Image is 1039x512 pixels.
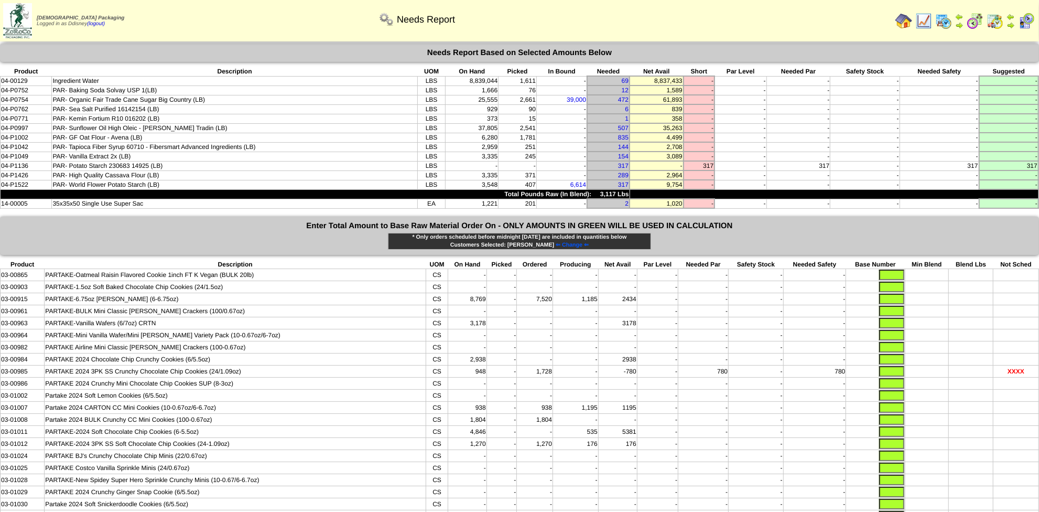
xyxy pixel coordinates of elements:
td: 6,280 [446,133,499,142]
td: - [979,142,1038,152]
td: 8,769 [448,293,486,305]
td: PAR- Potato Starch 230683 14925 (LB) [52,161,417,170]
td: - [684,76,715,86]
td: 90 [499,104,537,114]
td: 04-P0752 [1,86,52,95]
td: - [830,104,900,114]
td: - [979,152,1038,161]
td: - [729,269,784,281]
td: - [830,133,900,142]
td: - [448,269,486,281]
th: Net Avail [598,260,637,269]
img: workflow.png [378,11,395,28]
td: - [536,133,587,142]
img: zoroco-logo-small.webp [3,3,32,38]
td: - [553,269,599,281]
td: 7,520 [517,293,553,305]
td: 9,754 [630,180,684,189]
th: Blend Lbs [949,260,993,269]
td: PAR- Kemin Fortium R10 016202 (LB) [52,114,417,123]
td: CS [426,269,448,281]
td: 317 [766,161,830,170]
td: - [715,180,766,189]
a: 317 [618,162,629,169]
td: LBS [417,104,446,114]
td: 04-P1426 [1,170,52,180]
a: 835 [618,134,629,141]
td: - [678,293,729,305]
th: On Hand [448,260,486,269]
td: 37,805 [446,123,499,133]
td: EA [417,199,446,208]
td: - [486,329,517,342]
a: 154 [618,153,629,160]
td: - [830,95,900,104]
img: home.gif [895,13,912,29]
td: - [553,329,599,342]
td: 2,959 [446,142,499,152]
td: 1,781 [499,133,537,142]
td: 371 [499,170,537,180]
td: - [766,114,830,123]
td: 1,589 [630,86,684,95]
th: Description [52,67,417,76]
td: 4,499 [630,133,684,142]
td: - [517,305,553,317]
td: - [979,76,1038,86]
th: Min Blend [905,260,949,269]
td: - [486,317,517,329]
td: - [766,142,830,152]
td: - [830,76,900,86]
td: - [637,317,678,329]
th: Picked [486,260,517,269]
img: arrowright.gif [1006,21,1015,29]
span: [DEMOGRAPHIC_DATA] Packaging [37,15,124,21]
td: - [448,329,486,342]
td: - [553,305,599,317]
td: - [715,142,766,152]
th: Product [1,260,45,269]
td: - [715,133,766,142]
td: - [446,161,499,170]
td: PAR- Vanilla Extract 2x (LB) [52,152,417,161]
td: 373 [446,114,499,123]
td: - [766,104,830,114]
span: Needs Report [397,14,455,25]
td: - [715,95,766,104]
a: ⇐ Change ⇐ [554,242,589,248]
td: - [684,95,715,104]
td: 3,548 [446,180,499,189]
td: - [536,161,587,170]
td: - [830,114,900,123]
td: - [553,317,599,329]
td: CS [426,305,448,317]
a: 2 [625,200,629,207]
td: 03-00963 [1,317,45,329]
th: Product [1,67,52,76]
span: Logged in as Ddisney [37,15,124,27]
td: - [900,180,979,189]
td: - [729,317,784,329]
td: - [979,95,1038,104]
a: 6 [625,105,629,113]
td: - [684,152,715,161]
td: 407 [499,180,537,189]
td: Total Pounds Raw (In Blend): 3,117 Lbs [1,189,630,199]
td: - [536,152,587,161]
td: - [830,152,900,161]
td: 245 [499,152,537,161]
td: LBS [417,95,446,104]
td: - [766,123,830,133]
td: 2,541 [499,123,537,133]
td: - [486,305,517,317]
a: 317 [618,181,629,188]
td: - [598,281,637,293]
td: PAR- High Quality Cassava Flour (LB) [52,170,417,180]
td: - [783,281,846,293]
td: 3,335 [446,170,499,180]
th: In Bound [536,67,587,76]
td: - [830,123,900,133]
td: - [715,199,766,208]
img: calendarinout.gif [987,13,1003,29]
td: - [684,180,715,189]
